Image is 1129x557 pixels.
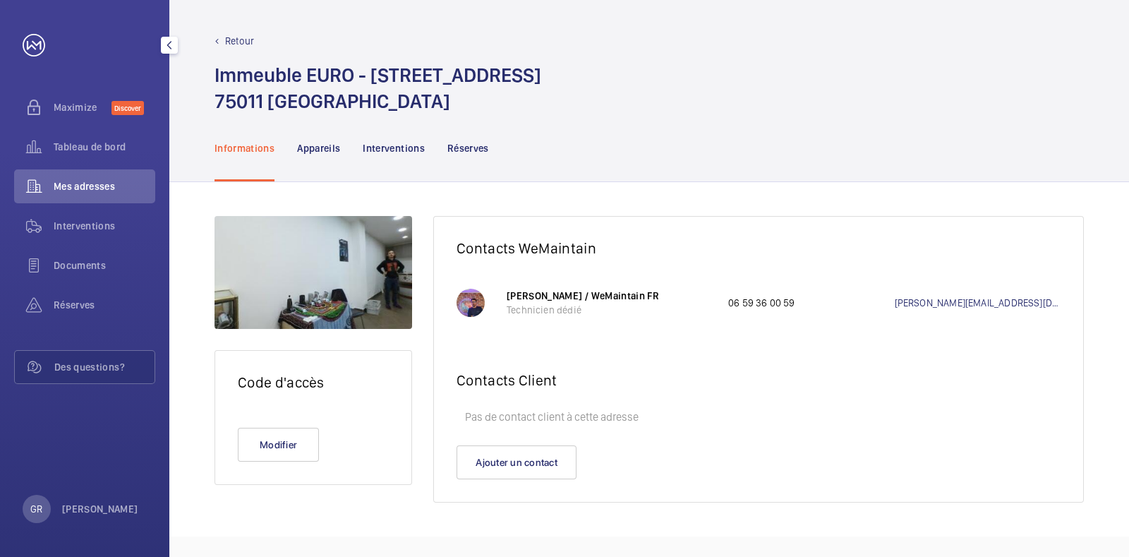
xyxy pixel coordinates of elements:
[895,296,1061,310] a: [PERSON_NAME][EMAIL_ADDRESS][DOMAIN_NAME]
[363,141,425,155] p: Interventions
[54,179,155,193] span: Mes adresses
[62,502,138,516] p: [PERSON_NAME]
[457,403,1061,431] p: Pas de contact client à cette adresse
[447,141,489,155] p: Réserves
[54,219,155,233] span: Interventions
[30,502,42,516] p: GR
[457,371,1061,389] h2: Contacts Client
[507,303,714,317] p: Technicien dédié
[215,62,541,114] h1: Immeuble EURO - [STREET_ADDRESS] 75011 [GEOGRAPHIC_DATA]
[238,428,319,462] button: Modifier
[457,239,1061,257] h2: Contacts WeMaintain
[54,140,155,154] span: Tableau de bord
[54,100,111,114] span: Maximize
[728,296,895,310] p: 06 59 36 00 59
[54,360,155,374] span: Des questions?
[54,298,155,312] span: Réserves
[297,141,340,155] p: Appareils
[457,445,576,479] button: Ajouter un contact
[54,258,155,272] span: Documents
[225,34,254,48] p: Retour
[111,101,144,115] span: Discover
[238,373,389,391] h2: Code d'accès
[215,141,274,155] p: Informations
[507,289,714,303] p: [PERSON_NAME] / WeMaintain FR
